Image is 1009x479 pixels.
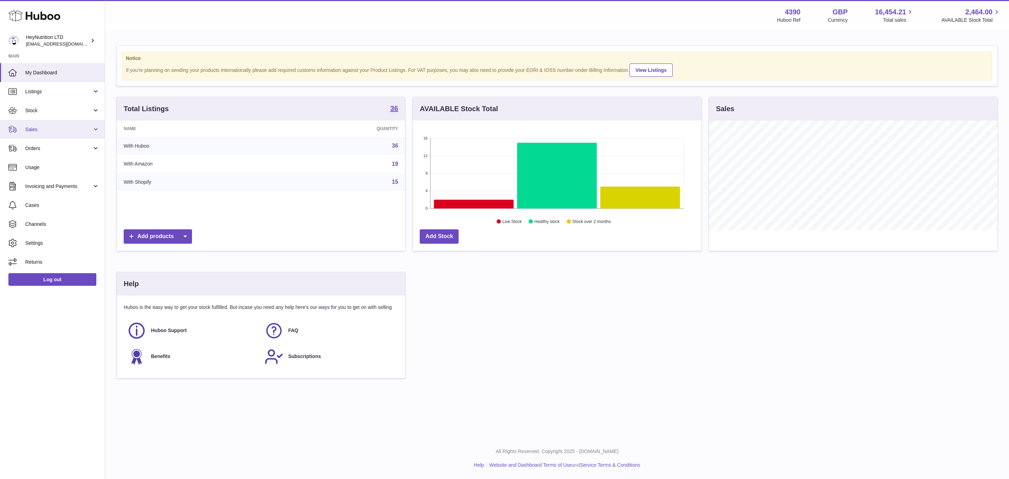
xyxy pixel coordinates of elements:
[716,104,734,114] h3: Sales
[535,219,560,224] text: Healthy stock
[474,462,484,468] a: Help
[117,121,275,137] th: Name
[25,145,92,152] span: Orders
[124,279,139,289] h3: Help
[25,164,99,171] span: Usage
[832,7,847,17] strong: GBP
[117,173,275,191] td: With Shopify
[25,126,92,133] span: Sales
[875,7,914,23] a: 16,454.21 Total sales
[117,155,275,173] td: With Amazon
[828,17,848,23] div: Currency
[126,55,988,62] strong: Notice
[426,189,428,193] text: 4
[941,17,1001,23] span: AVAILABLE Stock Total
[111,448,1003,455] p: All Rights Reserved. Copyright 2025 - [DOMAIN_NAME]
[630,63,673,77] a: View Listings
[127,347,258,366] a: Benefits
[390,105,398,112] strong: 36
[426,171,428,175] text: 8
[126,62,988,77] div: If you're planning on sending your products internationally please add required customs informati...
[392,161,398,167] a: 19
[25,88,92,95] span: Listings
[502,219,522,224] text: Low Stock
[288,353,321,360] span: Subscriptions
[275,121,405,137] th: Quantity
[426,206,428,210] text: 0
[288,327,298,334] span: FAQ
[487,462,640,468] li: and
[151,353,170,360] span: Benefits
[117,137,275,155] td: With Huboo
[390,105,398,113] a: 36
[392,143,398,149] a: 36
[127,321,258,340] a: Huboo Support
[26,41,103,47] span: [EMAIL_ADDRESS][DOMAIN_NAME]
[420,104,498,114] h3: AVAILABLE Stock Total
[8,35,19,46] img: info@heynutrition.com
[25,240,99,247] span: Settings
[124,229,192,244] a: Add products
[777,17,801,23] div: Huboo Ref
[785,7,801,17] strong: 4390
[489,462,572,468] a: Website and Dashboard Terms of Use
[424,136,428,140] text: 16
[941,7,1001,23] a: 2,464.00 AVAILABLE Stock Total
[883,17,914,23] span: Total sales
[124,304,398,311] p: Huboo is the easy way to get your stock fulfilled. But incase you need any help here's our ways f...
[25,202,99,209] span: Cases
[875,7,906,17] span: 16,454.21
[26,34,89,47] div: HeyNutrition LTD
[965,7,993,17] span: 2,464.00
[151,327,187,334] span: Huboo Support
[424,154,428,158] text: 12
[25,221,99,228] span: Channels
[580,462,640,468] a: Service Terms & Conditions
[420,229,459,244] a: Add Stock
[25,107,92,114] span: Stock
[25,69,99,76] span: My Dashboard
[25,183,92,190] span: Invoicing and Payments
[572,219,611,224] text: Stock over 2 months
[124,104,169,114] h3: Total Listings
[265,321,395,340] a: FAQ
[25,259,99,265] span: Returns
[8,273,96,286] a: Log out
[265,347,395,366] a: Subscriptions
[392,179,398,185] a: 15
